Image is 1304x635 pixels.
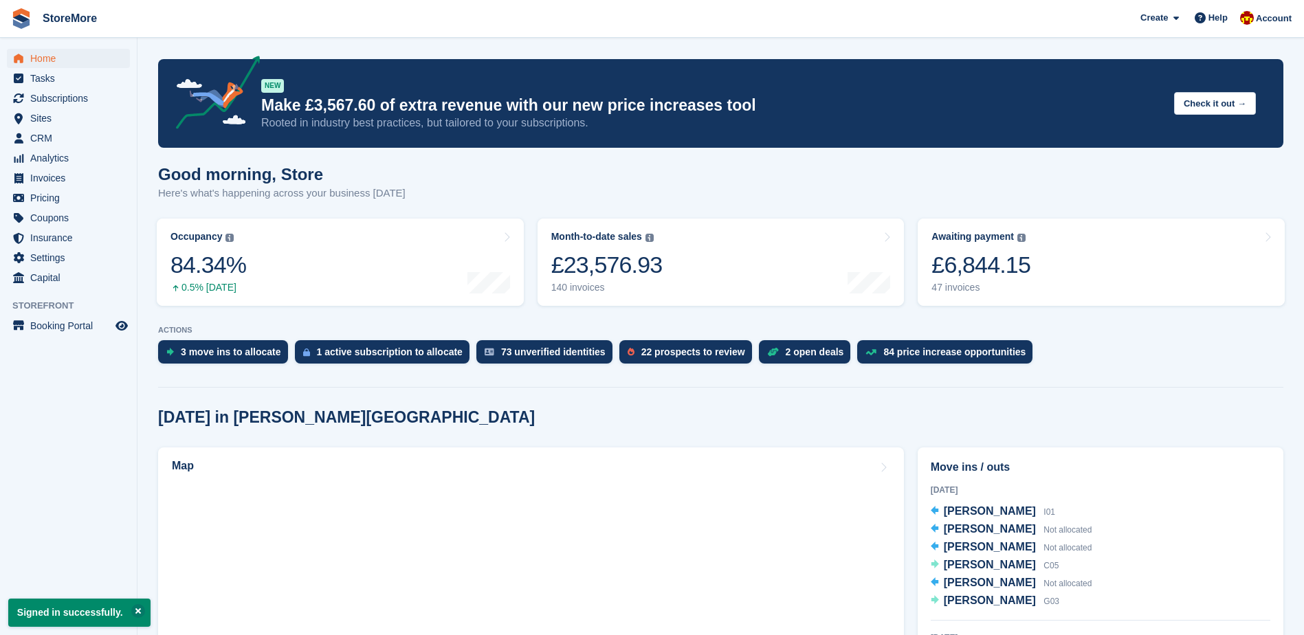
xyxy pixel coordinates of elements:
[30,268,113,287] span: Capital
[7,268,130,287] a: menu
[1174,92,1256,115] button: Check it out →
[1043,597,1059,606] span: G03
[1017,234,1026,242] img: icon-info-grey-7440780725fd019a000dd9b08b2336e03edf1995a4989e88bcd33f0948082b44.svg
[476,340,619,370] a: 73 unverified identities
[1043,507,1055,517] span: I01
[158,340,295,370] a: 3 move ins to allocate
[11,8,32,29] img: stora-icon-8386f47178a22dfd0bd8f6a31ec36ba5ce8667c1dd55bd0f319d3a0aa187defe.svg
[170,282,246,293] div: 0.5% [DATE]
[619,340,759,370] a: 22 prospects to review
[164,56,261,134] img: price-adjustments-announcement-icon-8257ccfd72463d97f412b2fc003d46551f7dbcb40ab6d574587a9cd5c0d94...
[172,460,194,472] h2: Map
[7,228,130,247] a: menu
[30,188,113,208] span: Pricing
[7,89,130,108] a: menu
[30,109,113,128] span: Sites
[645,234,654,242] img: icon-info-grey-7440780725fd019a000dd9b08b2336e03edf1995a4989e88bcd33f0948082b44.svg
[944,594,1036,606] span: [PERSON_NAME]
[551,231,642,243] div: Month-to-date sales
[931,575,1092,592] a: [PERSON_NAME] Not allocated
[30,248,113,267] span: Settings
[931,484,1270,496] div: [DATE]
[7,168,130,188] a: menu
[944,523,1036,535] span: [PERSON_NAME]
[30,129,113,148] span: CRM
[944,541,1036,553] span: [PERSON_NAME]
[1256,12,1292,25] span: Account
[30,89,113,108] span: Subscriptions
[501,346,606,357] div: 73 unverified identities
[295,340,476,370] a: 1 active subscription to allocate
[30,49,113,68] span: Home
[628,348,634,356] img: prospect-51fa495bee0391a8d652442698ab0144808aea92771e9ea1ae160a38d050c398.svg
[931,503,1055,521] a: [PERSON_NAME] I01
[8,599,151,627] p: Signed in successfully.
[317,346,463,357] div: 1 active subscription to allocate
[931,282,1030,293] div: 47 invoices
[157,219,524,306] a: Occupancy 84.34% 0.5% [DATE]
[7,148,130,168] a: menu
[786,346,844,357] div: 2 open deals
[7,129,130,148] a: menu
[30,148,113,168] span: Analytics
[158,326,1283,335] p: ACTIONS
[1043,543,1092,553] span: Not allocated
[485,348,494,356] img: verify_identity-adf6edd0f0f0b5bbfe63781bf79b02c33cf7c696d77639b501bdc392416b5a36.svg
[30,228,113,247] span: Insurance
[261,79,284,93] div: NEW
[551,282,663,293] div: 140 invoices
[303,348,310,357] img: active_subscription_to_allocate_icon-d502201f5373d7db506a760aba3b589e785aa758c864c3986d89f69b8ff3...
[261,115,1163,131] p: Rooted in industry best practices, but tailored to your subscriptions.
[30,208,113,227] span: Coupons
[7,69,130,88] a: menu
[7,248,130,267] a: menu
[30,168,113,188] span: Invoices
[170,251,246,279] div: 84.34%
[1208,11,1228,25] span: Help
[7,49,130,68] a: menu
[113,317,130,334] a: Preview store
[158,186,406,201] p: Here's what's happening across your business [DATE]
[261,96,1163,115] p: Make £3,567.60 of extra revenue with our new price increases tool
[931,231,1014,243] div: Awaiting payment
[759,340,858,370] a: 2 open deals
[7,316,130,335] a: menu
[166,348,174,356] img: move_ins_to_allocate_icon-fdf77a2bb77ea45bf5b3d319d69a93e2d87916cf1d5bf7949dd705db3b84f3ca.svg
[931,251,1030,279] div: £6,844.15
[1043,525,1092,535] span: Not allocated
[857,340,1039,370] a: 84 price increase opportunities
[767,347,779,357] img: deal-1b604bf984904fb50ccaf53a9ad4b4a5d6e5aea283cecdc64d6e3604feb123c2.svg
[944,577,1036,588] span: [PERSON_NAME]
[158,408,535,427] h2: [DATE] in [PERSON_NAME][GEOGRAPHIC_DATA]
[551,251,663,279] div: £23,576.93
[1240,11,1254,25] img: Store More Team
[7,208,130,227] a: menu
[7,188,130,208] a: menu
[918,219,1285,306] a: Awaiting payment £6,844.15 47 invoices
[865,349,876,355] img: price_increase_opportunities-93ffe204e8149a01c8c9dc8f82e8f89637d9d84a8eef4429ea346261dce0b2c0.svg
[883,346,1026,357] div: 84 price increase opportunities
[1043,561,1059,570] span: C05
[181,346,281,357] div: 3 move ins to allocate
[931,592,1059,610] a: [PERSON_NAME] G03
[158,165,406,183] h1: Good morning, Store
[170,231,222,243] div: Occupancy
[641,346,745,357] div: 22 prospects to review
[944,559,1036,570] span: [PERSON_NAME]
[30,316,113,335] span: Booking Portal
[12,299,137,313] span: Storefront
[1043,579,1092,588] span: Not allocated
[931,459,1270,476] h2: Move ins / outs
[944,505,1036,517] span: [PERSON_NAME]
[7,109,130,128] a: menu
[37,7,102,30] a: StoreMore
[538,219,905,306] a: Month-to-date sales £23,576.93 140 invoices
[225,234,234,242] img: icon-info-grey-7440780725fd019a000dd9b08b2336e03edf1995a4989e88bcd33f0948082b44.svg
[1140,11,1168,25] span: Create
[931,539,1092,557] a: [PERSON_NAME] Not allocated
[931,521,1092,539] a: [PERSON_NAME] Not allocated
[30,69,113,88] span: Tasks
[931,557,1059,575] a: [PERSON_NAME] C05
